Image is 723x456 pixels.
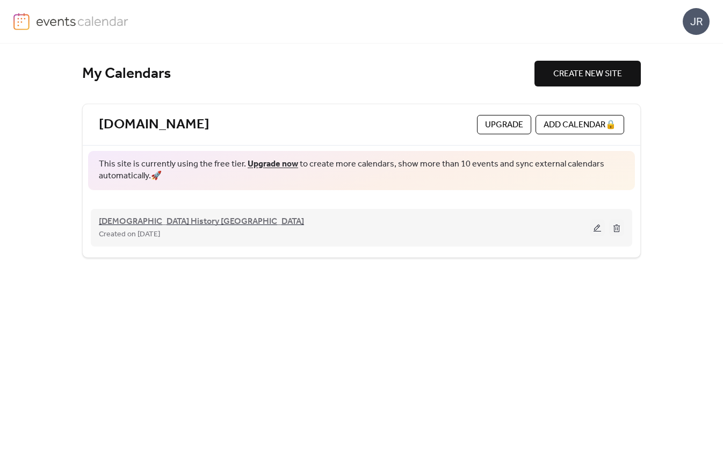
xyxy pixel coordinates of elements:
a: [DEMOGRAPHIC_DATA] History [GEOGRAPHIC_DATA] [99,219,304,225]
span: CREATE NEW SITE [553,68,622,81]
a: Upgrade now [248,156,298,172]
button: Upgrade [477,115,531,134]
div: JR [683,8,710,35]
a: [DOMAIN_NAME] [99,116,209,134]
img: logo-type [36,13,129,29]
span: Upgrade [485,119,523,132]
div: My Calendars [82,64,534,83]
img: logo [13,13,30,30]
button: CREATE NEW SITE [534,61,641,86]
span: Created on [DATE] [99,228,160,241]
span: This site is currently using the free tier. to create more calendars, show more than 10 events an... [99,158,624,183]
span: [DEMOGRAPHIC_DATA] History [GEOGRAPHIC_DATA] [99,215,304,228]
